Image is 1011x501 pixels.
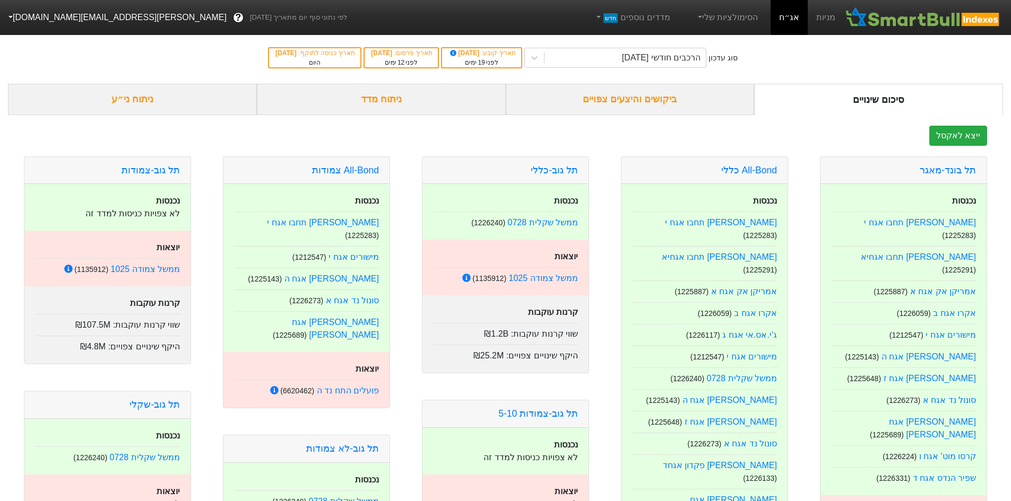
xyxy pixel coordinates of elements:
[309,59,321,66] span: היום
[889,417,976,439] a: [PERSON_NAME] אגח [PERSON_NAME]
[670,374,704,383] small: ( 1226240 )
[554,440,578,449] strong: נכנסות
[498,408,578,419] a: תל גוב-צמודות 5-10
[942,266,976,274] small: ( 1225291 )
[711,287,777,296] a: אמריקן אק אגח א
[508,218,578,227] a: ממשל שקלית 0728
[317,386,379,395] a: פועלים התח נד ה
[876,474,910,482] small: ( 1226331 )
[329,252,379,261] a: מישורים אגח י
[433,345,578,362] div: היקף שינויים צפויים :
[156,196,180,205] strong: נכנסות
[478,59,485,66] span: 19
[306,443,379,454] a: תל גוב-לא צמודות
[926,330,976,339] a: מישורים אגח י
[844,7,1003,28] img: SmartBull
[312,165,379,175] a: All-Bond צמודות
[35,207,180,220] p: לא צפויות כניסות למדד זה
[648,418,682,426] small: ( 1225648 )
[473,351,504,360] span: ₪25.2M
[886,396,920,405] small: ( 1226273 )
[433,451,578,464] p: לא צפויות כניסות למדד זה
[685,417,777,426] a: [PERSON_NAME] אגח ז
[75,320,110,329] span: ₪107.5M
[280,386,314,395] small: ( 6620462 )
[663,461,777,470] a: [PERSON_NAME] פקדון אגחד
[509,274,578,283] a: ממשל צמודה 1025
[8,84,257,115] div: ניתוח ני״ע
[722,330,777,339] a: ג'י.אס.אי אגח ג
[690,353,724,361] small: ( 1212547 )
[727,352,777,361] a: מישורים אגח י
[682,395,777,405] a: [PERSON_NAME] אגח ה
[708,52,738,64] div: סוג עדכון
[292,318,379,339] a: [PERSON_NAME] אגח [PERSON_NAME]
[933,309,976,318] a: אקרו אגח ב
[889,331,923,339] small: ( 1212547 )
[156,431,180,440] strong: נכנסות
[897,309,931,318] small: ( 1226059 )
[919,452,976,461] a: קרסו מוט' אגח ו
[743,474,777,482] small: ( 1226133 )
[157,487,180,496] strong: יוצאות
[554,196,578,205] strong: נכנסות
[130,298,180,307] strong: קרנות עוקבות
[920,165,976,175] a: תל בונד-מאגר
[273,331,307,339] small: ( 1225689 )
[883,452,917,461] small: ( 1226224 )
[471,218,505,227] small: ( 1226240 )
[398,59,404,66] span: 12
[724,439,777,448] a: סונול נד אגח א
[506,84,755,115] div: ביקושים והיצעים צפויים
[743,266,777,274] small: ( 1225291 )
[686,331,720,339] small: ( 1226117 )
[355,196,379,205] strong: נכנסות
[356,364,379,373] strong: יוצאות
[590,7,675,28] a: מדדים נוספיםחדש
[861,252,977,261] a: [PERSON_NAME] תחבו אגחיא
[870,430,904,439] small: ( 1225689 )
[73,453,107,462] small: ( 1226240 )
[528,307,578,317] strong: קרנות עוקבות
[370,58,433,67] div: לפני ימים
[355,475,379,484] strong: נכנסות
[257,84,506,115] div: ניתוח מדד
[923,395,976,405] a: סונול נד אגח א
[929,126,987,146] button: ייצא לאקסל
[80,342,106,351] span: ₪4.8M
[707,374,777,383] a: ממשל שקלית 0728
[448,49,481,57] span: [DATE]
[743,231,777,240] small: ( 1225283 )
[884,374,977,383] a: [PERSON_NAME] אגח ז
[646,396,680,405] small: ( 1225143 )
[675,287,708,296] small: ( 1225887 )
[913,473,976,482] a: שפיר הנדס אגח ד
[874,287,908,296] small: ( 1225887 )
[326,296,379,305] a: סונול נד אגח א
[284,274,379,283] a: [PERSON_NAME] אגח ה
[447,58,516,67] div: לפני ימים
[157,243,180,252] strong: יוצאות
[847,374,881,383] small: ( 1225648 )
[110,453,180,462] a: ממשל שקלית 0728
[845,353,879,361] small: ( 1225143 )
[753,196,777,205] strong: נכנסות
[111,265,180,274] a: ממשל צמודה 1025
[603,13,618,23] span: חדש
[484,329,508,338] span: ₪1.2B
[370,48,433,58] div: תאריך פרסום :
[371,49,394,57] span: [DATE]
[235,11,241,25] span: ?
[472,274,506,283] small: ( 1135912 )
[882,352,977,361] a: [PERSON_NAME] אגח ה
[292,253,326,261] small: ( 1212547 )
[555,252,578,261] strong: יוצאות
[687,440,721,448] small: ( 1226273 )
[129,399,180,410] a: תל גוב-שקלי
[248,275,282,283] small: ( 1225143 )
[345,231,379,240] small: ( 1225283 )
[275,49,298,57] span: [DATE]
[274,48,355,58] div: תאריך כניסה לתוקף :
[122,165,180,175] a: תל גוב-צמודות
[910,287,976,296] a: אמריקן אק אגח א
